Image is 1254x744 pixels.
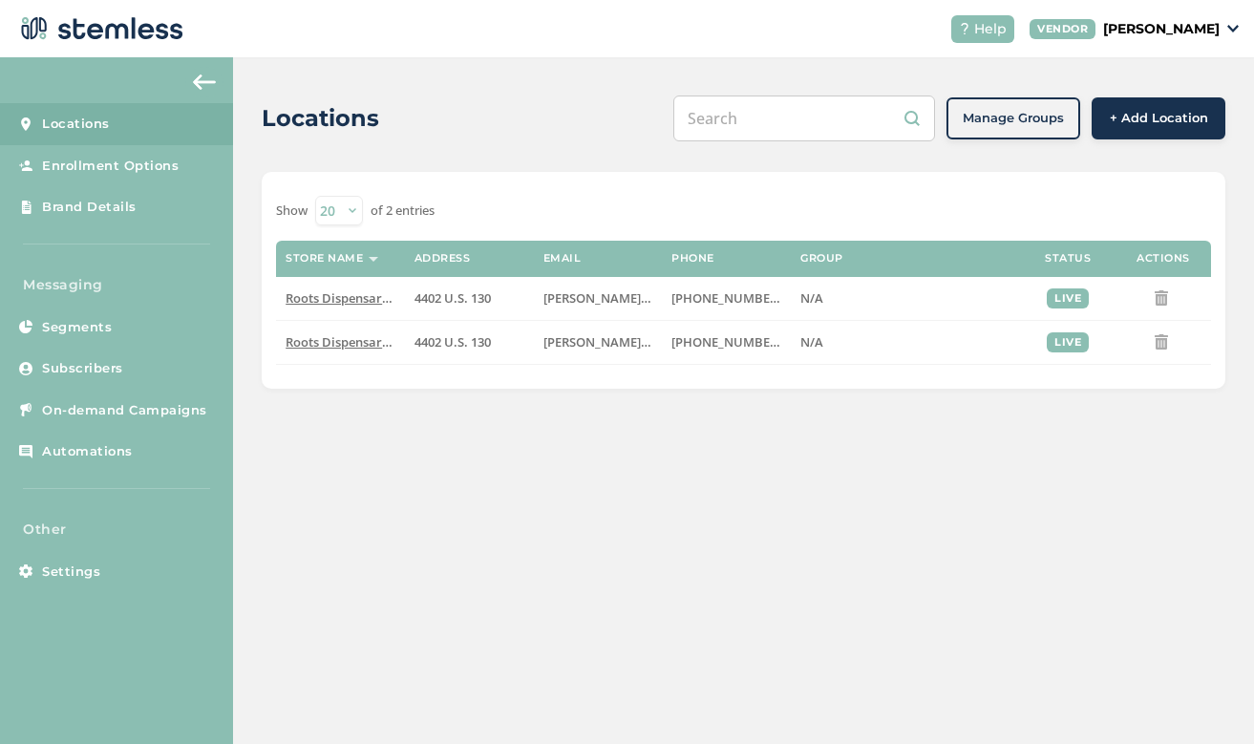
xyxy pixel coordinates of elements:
label: Status [1045,252,1091,265]
span: Settings [42,563,100,582]
span: Roots Dispensary - Med [286,289,424,307]
p: [PERSON_NAME] [1103,19,1220,39]
span: + Add Location [1110,109,1208,128]
span: 4402 U.S. 130 [414,289,491,307]
span: Roots Dispensary - Rec [286,333,418,351]
label: 4402 U.S. 130 [414,334,524,351]
span: Manage Groups [963,109,1064,128]
input: Search [673,96,935,141]
span: Locations [42,115,110,134]
iframe: Chat Widget [1158,652,1254,744]
span: [PHONE_NUMBER] [671,289,781,307]
span: [PHONE_NUMBER] [671,333,781,351]
img: icon-sort-1e1d7615.svg [369,257,378,262]
label: 4402 U.S. 130 [414,290,524,307]
span: Brand Details [42,198,137,217]
label: (856) 649-8416 [671,334,781,351]
label: philip@rootsnj.com [543,290,653,307]
th: Actions [1116,241,1211,277]
span: Subscribers [42,359,123,378]
label: (856) 649-8416 [671,290,781,307]
span: [PERSON_NAME][EMAIL_ADDRESS][DOMAIN_NAME] [543,333,849,351]
span: Automations [42,442,133,461]
label: Group [800,252,843,265]
button: + Add Location [1092,97,1225,139]
span: Help [974,19,1007,39]
label: N/A [800,290,1010,307]
label: philip@rootsnj.com [543,334,653,351]
span: 4402 U.S. 130 [414,333,491,351]
span: [PERSON_NAME][EMAIL_ADDRESS][DOMAIN_NAME] [543,289,849,307]
span: On-demand Campaigns [42,401,207,420]
h2: Locations [262,101,379,136]
label: Store name [286,252,363,265]
img: icon_down-arrow-small-66adaf34.svg [1227,25,1239,32]
label: N/A [800,334,1010,351]
span: Segments [42,318,112,337]
div: VENDOR [1030,19,1095,39]
span: Enrollment Options [42,157,179,176]
button: Manage Groups [946,97,1080,139]
div: live [1047,288,1089,308]
div: live [1047,332,1089,352]
label: Address [414,252,471,265]
label: Roots Dispensary - Med [286,290,395,307]
label: Show [276,202,308,221]
label: of 2 entries [371,202,435,221]
img: logo-dark-0685b13c.svg [15,10,183,48]
img: icon-help-white-03924b79.svg [959,23,970,34]
label: Email [543,252,582,265]
img: icon-arrow-back-accent-c549486e.svg [193,74,216,90]
label: Phone [671,252,714,265]
label: Roots Dispensary - Rec [286,334,395,351]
